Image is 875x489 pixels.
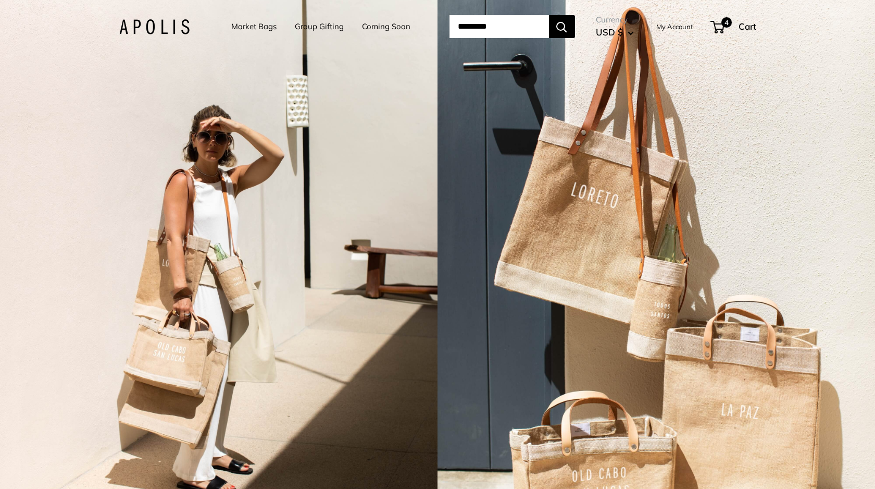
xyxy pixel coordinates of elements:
span: Cart [739,21,756,32]
img: Apolis [119,19,190,34]
a: Market Bags [231,19,277,34]
a: My Account [656,20,693,33]
a: Coming Soon [362,19,410,34]
button: Search [549,15,575,38]
span: Currency [596,13,634,27]
a: 4 Cart [711,18,756,35]
a: Group Gifting [295,19,344,34]
span: 4 [721,17,731,28]
input: Search... [449,15,549,38]
button: USD $ [596,24,634,41]
span: USD $ [596,27,623,38]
